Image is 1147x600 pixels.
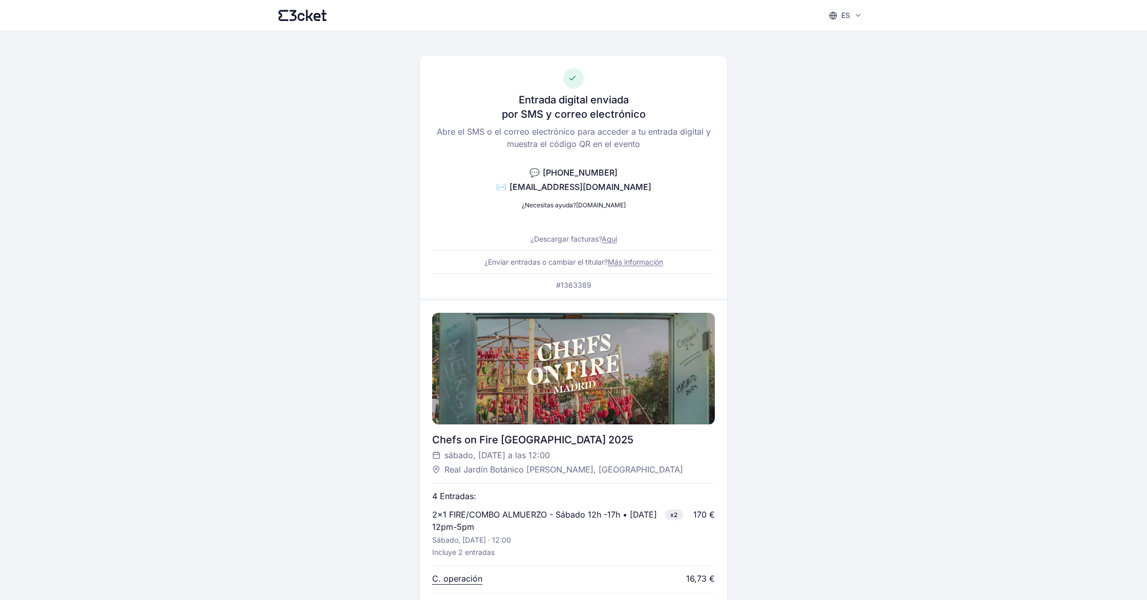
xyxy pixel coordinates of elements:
h3: por SMS y correo electrónico [502,107,646,121]
a: Más información [608,258,663,266]
span: sábado, [DATE] a las 12:00 [444,449,550,461]
span: [EMAIL_ADDRESS][DOMAIN_NAME] [509,182,651,192]
div: 170 € [693,508,715,521]
span: Entradas [465,548,495,556]
span: Real Jardín Botánico [PERSON_NAME], [GEOGRAPHIC_DATA] [444,463,683,476]
span: ✉️ [496,182,506,192]
p: Incluye [432,547,495,558]
p: sábado, [DATE] · 12:00 [432,535,511,545]
p: ¿Descargar facturas? [530,234,617,244]
a: [DOMAIN_NAME] [576,201,626,209]
p: ¿Enviar entradas o cambiar el titular? [484,257,663,267]
span: [PHONE_NUMBER] [543,167,618,178]
a: Aquí [602,234,617,243]
p: #1363389 [556,280,591,290]
p: 2x1 FIRE/COMBO ALMUERZO - Sábado 12h -17h • [DATE] 12pm-5pm [432,508,661,533]
div: Chefs on Fire [GEOGRAPHIC_DATA] 2025 [432,433,714,447]
h3: Entrada digital enviada [519,93,629,107]
p: C. operación [432,572,482,585]
span: 2 [458,548,463,556]
p: Abre el SMS o el correo electrónico para acceder a tu entrada digital y muestra el código QR en e... [432,125,714,150]
span: 💬 [529,167,540,178]
div: 16,73 € [686,572,715,585]
span: ¿Necesitas ayuda? [522,201,576,209]
span: x2 [665,509,683,520]
p: es [841,10,850,20]
p: 4 Entradas: [432,490,476,502]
